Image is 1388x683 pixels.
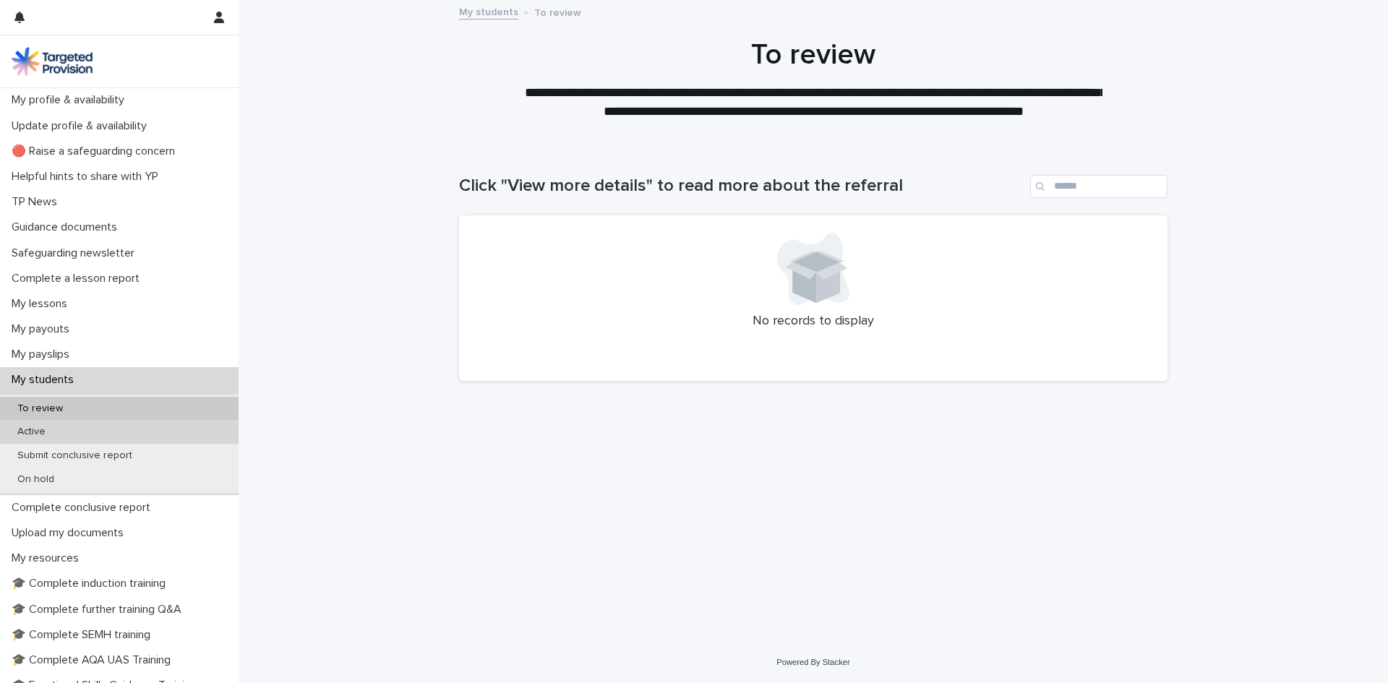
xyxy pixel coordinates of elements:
[6,426,57,438] p: Active
[459,176,1024,197] h1: Click "View more details" to read more about the referral
[6,195,69,209] p: TP News
[6,170,170,184] p: Helpful hints to share with YP
[459,3,518,20] a: My students
[6,220,129,234] p: Guidance documents
[6,653,182,667] p: 🎓 Complete AQA UAS Training
[6,603,193,617] p: 🎓 Complete further training Q&A
[12,47,93,76] img: M5nRWzHhSzIhMunXDL62
[6,348,81,361] p: My payslips
[6,577,177,590] p: 🎓 Complete induction training
[6,551,90,565] p: My resources
[459,38,1168,72] h1: To review
[6,93,136,107] p: My profile & availability
[6,297,79,311] p: My lessons
[6,145,187,158] p: 🔴 Raise a safeguarding concern
[6,473,66,486] p: On hold
[776,658,849,666] a: Powered By Stacker
[6,450,144,462] p: Submit conclusive report
[6,322,81,336] p: My payouts
[6,628,162,642] p: 🎓 Complete SEMH training
[6,501,162,515] p: Complete conclusive report
[6,246,146,260] p: Safeguarding newsletter
[534,4,581,20] p: To review
[476,314,1150,330] p: No records to display
[6,373,85,387] p: My students
[6,272,151,285] p: Complete a lesson report
[6,403,74,415] p: To review
[6,526,135,540] p: Upload my documents
[1030,175,1168,198] input: Search
[6,119,158,133] p: Update profile & availability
